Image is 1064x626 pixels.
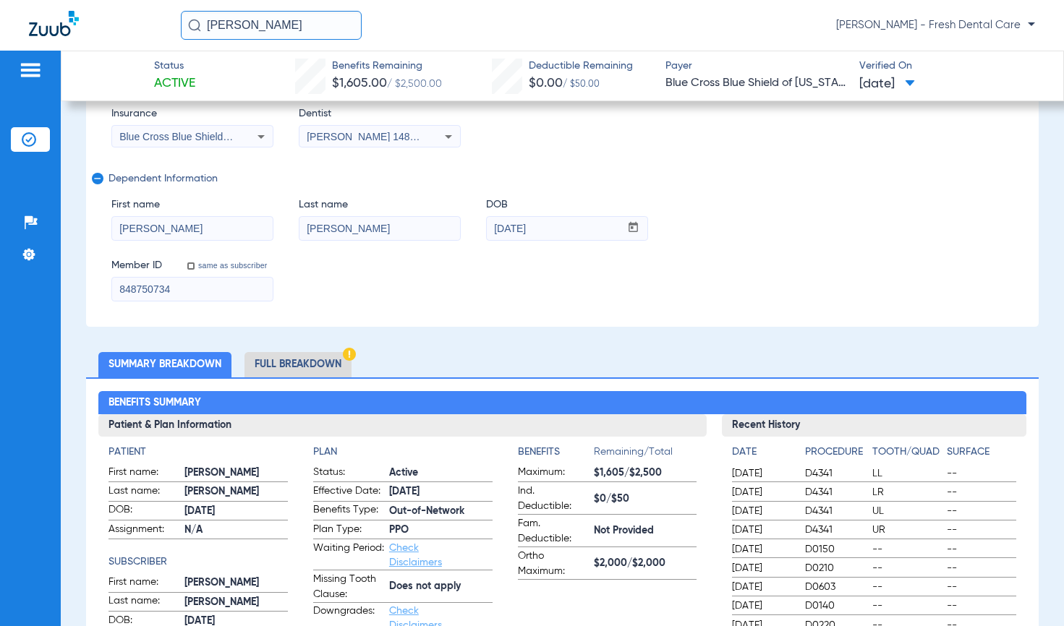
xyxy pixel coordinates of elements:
span: [DATE] [732,599,793,613]
span: [DATE] [184,504,288,519]
span: D0603 [805,580,867,594]
span: -- [947,561,1016,575]
span: [PERSON_NAME] [184,595,288,610]
span: -- [947,599,1016,613]
span: [DATE] [732,523,793,537]
button: Open calendar [619,217,647,240]
span: D4341 [805,485,867,499]
span: [PERSON_NAME] - Fresh Dental Care [836,18,1035,33]
span: Active [154,74,195,93]
span: Ind. Deductible: [518,484,589,514]
span: D0140 [805,599,867,613]
span: Blue Cross Blue Shield Of [US_STATE] [119,131,296,142]
span: Ortho Maximum: [518,549,589,579]
span: $1,605.00 [332,77,387,90]
span: -- [947,580,1016,594]
span: Out-of-Network [389,504,493,519]
app-breakdown-title: Surface [947,445,1016,465]
span: Last name: [108,593,179,611]
span: Status: [313,465,384,482]
input: Search for patients [181,11,362,40]
span: -- [872,561,942,575]
span: Member ID [111,258,162,273]
iframe: Chat Widget [992,557,1064,626]
h4: Tooth/Quad [872,445,942,460]
app-breakdown-title: Benefits [518,445,594,465]
span: / $2,500.00 [387,79,442,89]
span: Does not apply [389,579,493,594]
img: Search Icon [188,19,201,32]
span: Payer [665,59,846,74]
h4: Surface [947,445,1016,460]
span: Dentist [299,106,461,121]
span: First name [111,197,273,213]
span: Active [389,466,493,481]
span: D0150 [805,542,867,557]
span: [DATE] [732,466,793,481]
img: hamburger-icon [19,61,42,79]
app-breakdown-title: Procedure [805,445,867,465]
span: Status [154,59,195,74]
span: UL [872,504,942,518]
h4: Date [732,445,793,460]
span: [PERSON_NAME] [184,484,288,499]
span: -- [872,580,942,594]
span: Remaining/Total [594,445,697,465]
span: Not Provided [594,523,697,539]
span: [DATE] [859,75,915,93]
span: DOB [486,197,648,213]
span: PPO [389,523,493,538]
span: [DATE] [732,561,793,575]
img: Zuub Logo [29,11,79,36]
span: Waiting Period: [313,541,384,570]
span: N/A [184,523,288,538]
app-breakdown-title: Tooth/Quad [872,445,942,465]
span: [DATE] [732,542,793,557]
h4: Subscriber [108,554,288,570]
span: Assignment: [108,522,179,539]
app-breakdown-title: Patient [108,445,288,460]
span: Dependent Information [108,173,1011,184]
span: Blue Cross Blue Shield of [US_STATE] [665,74,846,93]
app-breakdown-title: Date [732,445,793,465]
h4: Benefits [518,445,594,460]
span: First name: [108,575,179,592]
span: $2,000/$2,000 [594,556,697,571]
span: DOB: [108,502,179,520]
span: Benefits Remaining [332,59,442,74]
span: UR [872,523,942,537]
span: Missing Tooth Clause: [313,572,384,602]
span: Last name: [108,484,179,501]
span: Deductible Remaining [529,59,633,74]
span: Insurance [111,106,273,121]
span: -- [947,504,1016,518]
span: -- [947,485,1016,499]
span: $1,605/$2,500 [594,466,697,481]
h2: Benefits Summary [98,391,1026,414]
label: same as subscriber [195,260,268,270]
span: [DATE] [732,504,793,518]
h3: Recent History [722,414,1026,437]
span: Plan Type: [313,522,384,539]
span: Last name [299,197,461,213]
span: First name: [108,465,179,482]
span: Maximum: [518,465,589,482]
span: LR [872,485,942,499]
h3: Patient & Plan Information [98,414,707,437]
li: Summary Breakdown [98,352,231,377]
span: [DATE] [732,485,793,499]
h4: Plan [313,445,493,460]
span: [DATE] [389,484,493,499]
span: D4341 [805,504,867,518]
span: D4341 [805,523,867,537]
mat-icon: remove [92,173,101,190]
span: -- [947,466,1016,481]
span: [PERSON_NAME] 1487437893 [307,131,449,142]
span: $0/$50 [594,492,697,507]
span: D4341 [805,466,867,481]
span: Fam. Deductible: [518,516,589,546]
span: [PERSON_NAME] [184,466,288,481]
